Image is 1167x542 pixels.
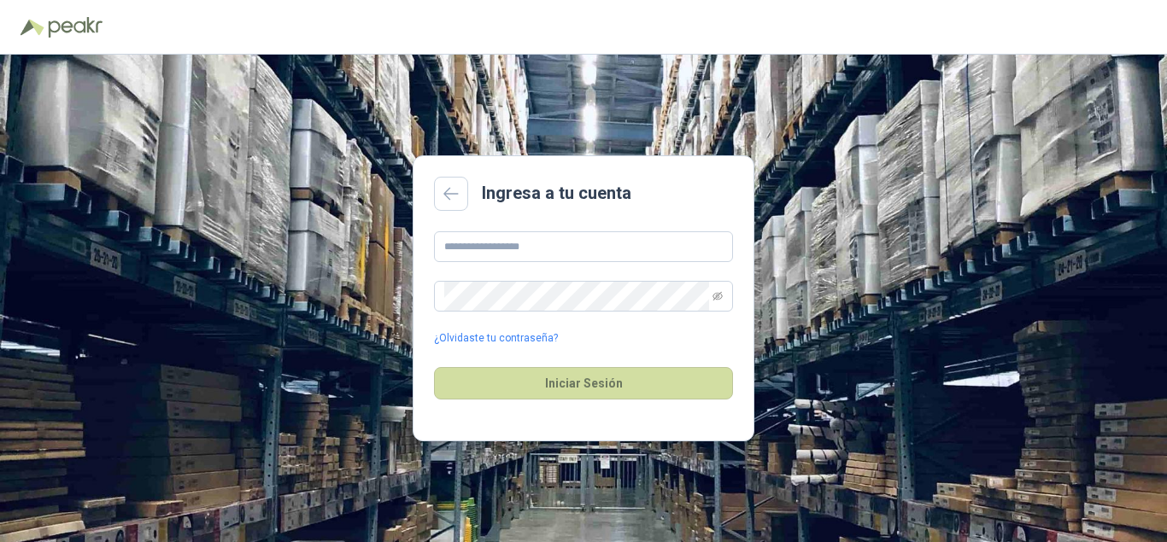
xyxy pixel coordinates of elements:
a: ¿Olvidaste tu contraseña? [434,330,558,347]
img: Peakr [48,17,103,38]
span: eye-invisible [713,291,723,301]
button: Iniciar Sesión [434,367,733,399]
h2: Ingresa a tu cuenta [482,180,631,207]
img: Logo [21,19,44,36]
